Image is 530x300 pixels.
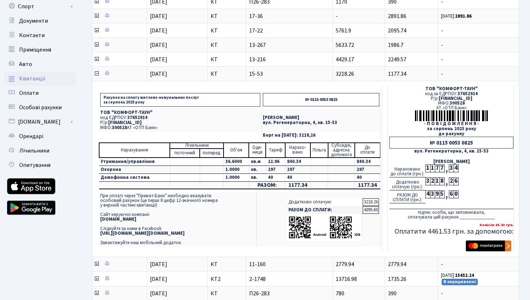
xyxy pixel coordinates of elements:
div: 2 [449,177,454,185]
td: Охорона [99,166,170,173]
img: apps-qrcodes.png [288,216,361,239]
div: - П О В І Д О М Л Е Н Н Я - [389,122,513,126]
img: Masterpass [466,241,511,251]
div: 1 [425,164,430,172]
td: поточний [170,149,200,158]
td: Тариф [266,143,285,158]
div: до рахунку [389,132,513,136]
p: Р/р: [100,120,260,125]
span: [FINANCIAL_ID] [108,119,142,126]
span: Особові рахунки [19,103,62,111]
td: РАЗОМ: [249,181,285,189]
span: 3218.26 [336,70,354,78]
span: КТ [211,261,243,267]
div: Додатково сплачую (грн.): [389,177,425,190]
div: 6 [454,177,458,185]
span: 1986.7 [388,41,403,49]
p: код ЄДРПОУ: [100,115,260,120]
td: кв.м [249,158,266,166]
span: 390 [388,290,397,297]
div: 1 [430,164,435,172]
div: 1 [435,177,440,185]
a: Орендарі [4,129,76,144]
span: КТ [211,42,243,48]
span: - [441,291,516,296]
span: Приміщення [19,46,51,54]
td: 40 [285,173,311,181]
p: вул. Регенераторна, 4, кв. 15-53 [263,120,379,125]
p: [PERSON_NAME] [263,115,379,120]
div: Нараховано до сплати (грн.): [389,164,425,177]
span: 13-216 [249,57,329,62]
span: 300528 [112,124,127,131]
td: Нарахування [99,143,170,158]
span: Контакти [19,31,45,39]
td: Об'єм [224,143,249,158]
div: [PERSON_NAME] [389,159,513,164]
td: Утримання/управління [99,158,170,166]
td: Субсидія, адресна допомога [328,143,355,158]
p: ТОВ "КОМФОРТ-ТАУН" [100,110,260,115]
div: 3 [425,177,430,185]
small: В опрацюванні [442,279,478,285]
span: 2249.57 [388,56,406,63]
span: [DATE] [150,275,167,283]
div: , [444,190,449,199]
span: 15-53 [249,71,329,77]
td: РАЗОМ ДО СПЛАТИ: [287,206,362,214]
span: 13716.98 [336,275,357,283]
a: Особові рахунки [4,100,76,115]
td: До cплати [355,143,380,158]
span: Оплати [19,89,39,97]
div: 7 [435,164,440,172]
td: 1.0000 [224,166,249,173]
span: 37652914 [458,91,478,97]
div: МФО: [389,101,513,106]
span: - [441,261,516,267]
span: 13-267 [249,42,329,48]
span: Квитанції [19,75,45,83]
p: МФО: АТ «ОТП Банк» [100,125,260,130]
span: 2095.74 [388,27,406,35]
td: 3218.26 [363,198,379,206]
td: 840.34 [285,158,311,166]
td: 1177.34 [285,181,311,189]
div: 4 [454,164,458,172]
p: Борг на [DATE]: 3218,26 [263,133,379,138]
td: 40 [266,173,285,181]
span: Авто [19,60,32,68]
td: 297 [285,166,311,173]
td: Оди- ниця [249,143,266,158]
span: Орендарі [19,132,43,140]
div: 8 [440,177,444,185]
span: КТ [211,13,243,19]
h5: Оплатити 4461.53 грн. за допомогою: [389,227,513,236]
span: 1177.34 [388,70,406,78]
a: Приміщення [4,43,76,57]
td: поперед. [200,149,224,158]
span: КТ2 [211,276,243,282]
p: № 0115 0053 0825 [263,93,379,106]
td: При оплаті через "Приват-Банк" необхідно вказувати особовий рахунок (це перші 8 цифр 12-значного ... [99,192,257,247]
span: 17-22 [249,28,329,34]
div: код за ЄДРПОУ: [389,92,513,96]
span: КТ [211,57,243,62]
td: Лічильники [170,143,224,149]
a: Контакти [4,28,76,43]
span: 780 [336,290,344,297]
div: 2 [430,177,435,185]
span: КТ [211,291,243,296]
span: 2-1748 [249,276,329,282]
td: 297 [266,166,285,173]
small: [DATE]: [441,272,474,279]
span: КТ [211,71,243,77]
td: кв. [249,166,266,173]
td: 840.34 [355,158,380,166]
span: - [441,57,516,62]
div: 5 [440,190,444,198]
td: Пільга [310,143,328,158]
div: 3 [449,164,454,172]
div: за серпень 2025 року [389,127,513,131]
span: [DATE] [150,290,167,297]
span: Опитування [19,161,50,169]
